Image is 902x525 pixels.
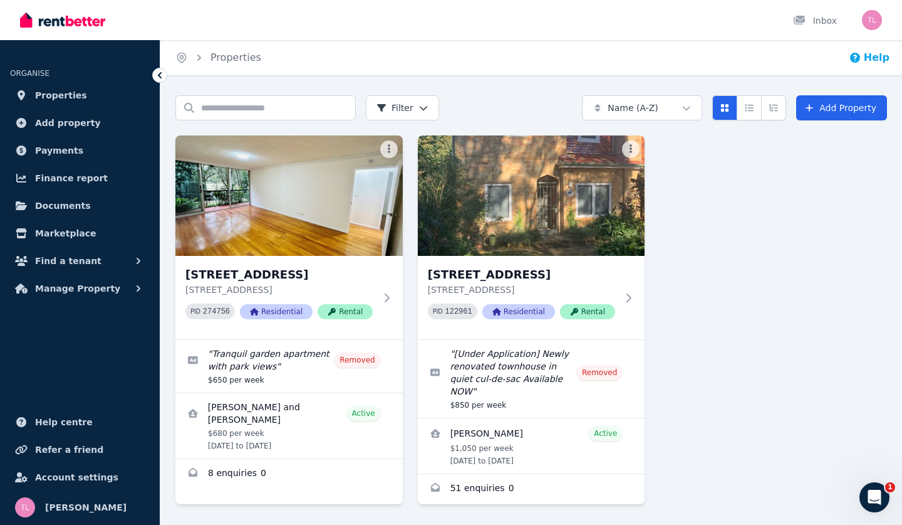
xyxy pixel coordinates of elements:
a: View details for Carlo Villafana and Jasper Andrew Perez [175,393,403,459]
code: 122961 [445,307,472,316]
a: Help centre [10,410,150,435]
span: Marketplace [35,226,96,241]
span: Residential [240,304,313,319]
small: PID [190,308,200,315]
span: Help centre [35,415,93,430]
button: Manage Property [10,276,150,301]
a: 90 Centennial Avenue, Chatswood[STREET_ADDRESS][STREET_ADDRESS]PID 122961ResidentialRental [418,135,645,339]
a: Documents [10,193,150,218]
img: Theresa Lintvelt [15,497,35,517]
span: [PERSON_NAME] [45,500,127,515]
a: View details for Guanglong Zhao [418,418,645,474]
a: Edit listing: [Under Application] Newly renovated townhouse in quiet cul-de-sac Available NOW [418,340,645,418]
button: Filter [366,95,439,120]
span: Refer a friend [35,442,103,457]
button: Help [849,50,889,65]
div: Inbox [793,14,837,27]
span: Residential [482,304,555,319]
span: Account settings [35,470,118,485]
a: Account settings [10,465,150,490]
nav: Breadcrumb [160,40,276,75]
span: Rental [318,304,373,319]
a: Add Property [796,95,887,120]
span: Name (A-Z) [608,102,658,114]
h3: [STREET_ADDRESS] [428,266,618,284]
span: Rental [560,304,615,319]
button: Name (A-Z) [582,95,702,120]
a: Add property [10,110,150,135]
span: Properties [35,88,87,103]
a: Properties [10,83,150,108]
span: Manage Property [35,281,120,296]
small: PID [433,308,443,315]
a: Payments [10,138,150,163]
a: 13/300B Burns Bay Road, Lane Cove[STREET_ADDRESS][STREET_ADDRESS]PID 274756ResidentialRental [175,135,403,339]
a: Enquiries for 90 Centennial Avenue, Chatswood [418,474,645,504]
img: RentBetter [20,11,105,29]
a: Finance report [10,166,150,191]
span: Documents [35,198,91,213]
a: Properties [210,51,261,63]
button: More options [380,141,398,158]
span: Payments [35,143,83,158]
a: Refer a friend [10,437,150,462]
a: Enquiries for 13/300B Burns Bay Road, Lane Cove [175,459,403,489]
img: 13/300B Burns Bay Road, Lane Cove [175,135,403,256]
button: Compact list view [737,95,762,120]
span: 1 [885,482,895,492]
button: Find a tenant [10,248,150,273]
span: Finance report [35,171,108,186]
iframe: Intercom live chat [859,482,889,512]
h3: [STREET_ADDRESS] [185,266,375,284]
img: Theresa Lintvelt [862,10,882,30]
span: Add property [35,115,101,130]
span: Find a tenant [35,253,101,268]
p: [STREET_ADDRESS] [428,284,618,296]
a: Marketplace [10,221,150,246]
span: Filter [376,102,413,114]
span: ORGANISE [10,69,49,78]
button: Card view [712,95,737,120]
button: Expanded list view [761,95,786,120]
div: View options [712,95,786,120]
code: 274756 [203,307,230,316]
p: [STREET_ADDRESS] [185,284,375,296]
button: More options [622,141,640,158]
img: 90 Centennial Avenue, Chatswood [418,135,645,256]
a: Edit listing: Tranquil garden apartment with park views [175,340,403,393]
